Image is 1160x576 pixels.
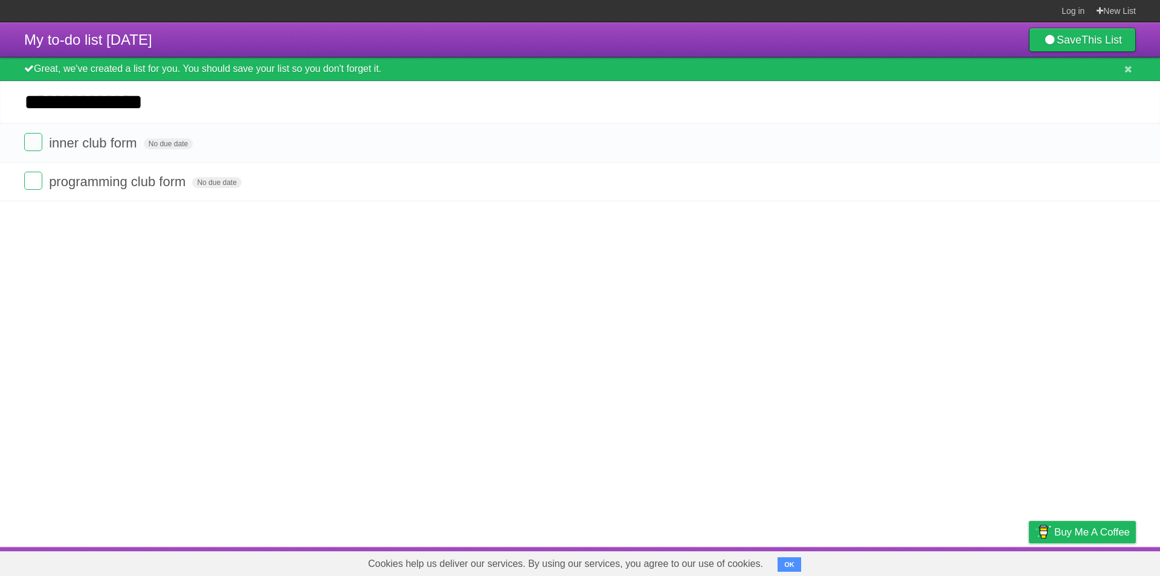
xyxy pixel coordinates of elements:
a: About [868,550,894,573]
span: programming club form [49,174,188,189]
a: Terms [972,550,999,573]
span: Buy me a coffee [1054,522,1130,543]
a: Developers [908,550,957,573]
a: SaveThis List [1029,28,1136,52]
label: Done [24,133,42,151]
span: No due date [192,177,241,188]
label: Done [24,172,42,190]
b: This List [1081,34,1122,46]
a: Suggest a feature [1060,550,1136,573]
img: Buy me a coffee [1035,522,1051,542]
button: OK [778,557,801,572]
a: Buy me a coffee [1029,521,1136,543]
span: My to-do list [DATE] [24,31,152,48]
span: Cookies help us deliver our services. By using our services, you agree to our use of cookies. [356,552,775,576]
a: Privacy [1013,550,1045,573]
span: inner club form [49,135,140,150]
span: No due date [144,138,193,149]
